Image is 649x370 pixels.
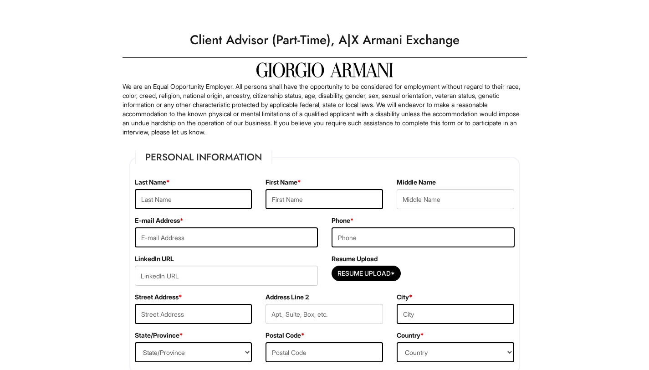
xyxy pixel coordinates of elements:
[397,342,514,362] select: Country
[332,216,354,225] label: Phone
[332,227,515,247] input: Phone
[266,189,383,209] input: First Name
[266,304,383,324] input: Apt., Suite, Box, etc.
[135,216,184,225] label: E-mail Address
[266,342,383,362] input: Postal Code
[397,189,514,209] input: Middle Name
[118,27,531,53] h1: Client Advisor (Part-Time), A|X Armani Exchange
[135,227,318,247] input: E-mail Address
[135,293,182,302] label: Street Address
[332,266,401,281] button: Resume Upload*Resume Upload*
[397,331,424,340] label: Country
[135,254,174,263] label: LinkedIn URL
[397,304,514,324] input: City
[135,304,252,324] input: Street Address
[135,266,318,286] input: LinkedIn URL
[397,293,413,302] label: City
[135,342,252,362] select: State/Province
[123,82,527,137] p: We are an Equal Opportunity Employer. All persons shall have the opportunity to be considered for...
[135,150,272,164] legend: Personal Information
[135,178,170,187] label: Last Name
[266,178,301,187] label: First Name
[266,331,305,340] label: Postal Code
[332,254,378,263] label: Resume Upload
[135,331,183,340] label: State/Province
[135,189,252,209] input: Last Name
[266,293,309,302] label: Address Line 2
[256,62,393,77] img: Giorgio Armani
[397,178,436,187] label: Middle Name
